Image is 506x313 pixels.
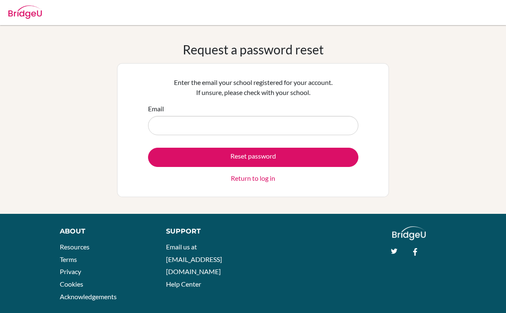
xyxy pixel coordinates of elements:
div: About [60,226,147,236]
a: Acknowledgements [60,292,117,300]
a: Return to log in [231,173,275,183]
a: Help Center [166,280,201,288]
img: logo_white@2x-f4f0deed5e89b7ecb1c2cc34c3e3d731f90f0f143d5ea2071677605dd97b5244.png [392,226,426,240]
label: Email [148,104,164,114]
button: Reset password [148,148,358,167]
p: Enter the email your school registered for your account. If unsure, please check with your school. [148,77,358,97]
a: Terms [60,255,77,263]
h1: Request a password reset [183,42,324,57]
img: Bridge-U [8,5,42,19]
a: Cookies [60,280,83,288]
a: Privacy [60,267,81,275]
a: Resources [60,243,89,251]
div: Support [166,226,245,236]
a: Email us at [EMAIL_ADDRESS][DOMAIN_NAME] [166,243,222,275]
